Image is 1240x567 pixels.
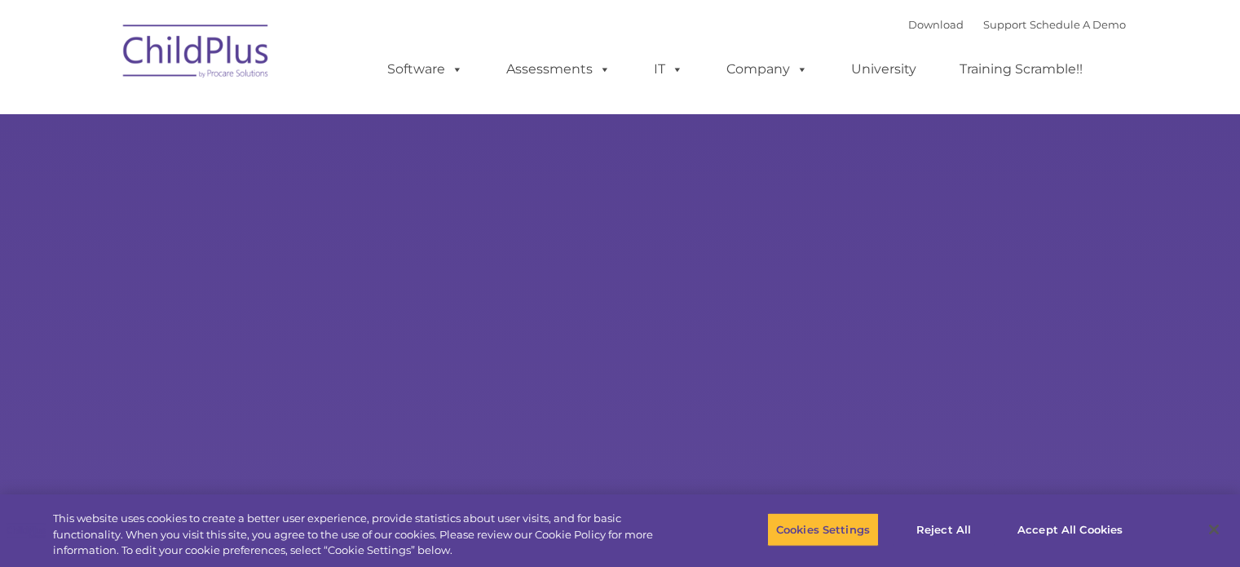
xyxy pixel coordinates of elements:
[710,53,824,86] a: Company
[943,53,1099,86] a: Training Scramble!!
[893,512,995,547] button: Reject All
[638,53,699,86] a: IT
[490,53,627,86] a: Assessments
[1008,512,1132,547] button: Accept All Cookies
[115,13,278,95] img: ChildPlus by Procare Solutions
[1196,512,1232,547] button: Close
[908,18,964,31] a: Download
[1030,18,1126,31] a: Schedule A Demo
[983,18,1026,31] a: Support
[835,53,933,86] a: University
[908,18,1126,31] font: |
[767,512,879,547] button: Cookies Settings
[371,53,479,86] a: Software
[53,511,682,559] div: This website uses cookies to create a better user experience, provide statistics about user visit...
